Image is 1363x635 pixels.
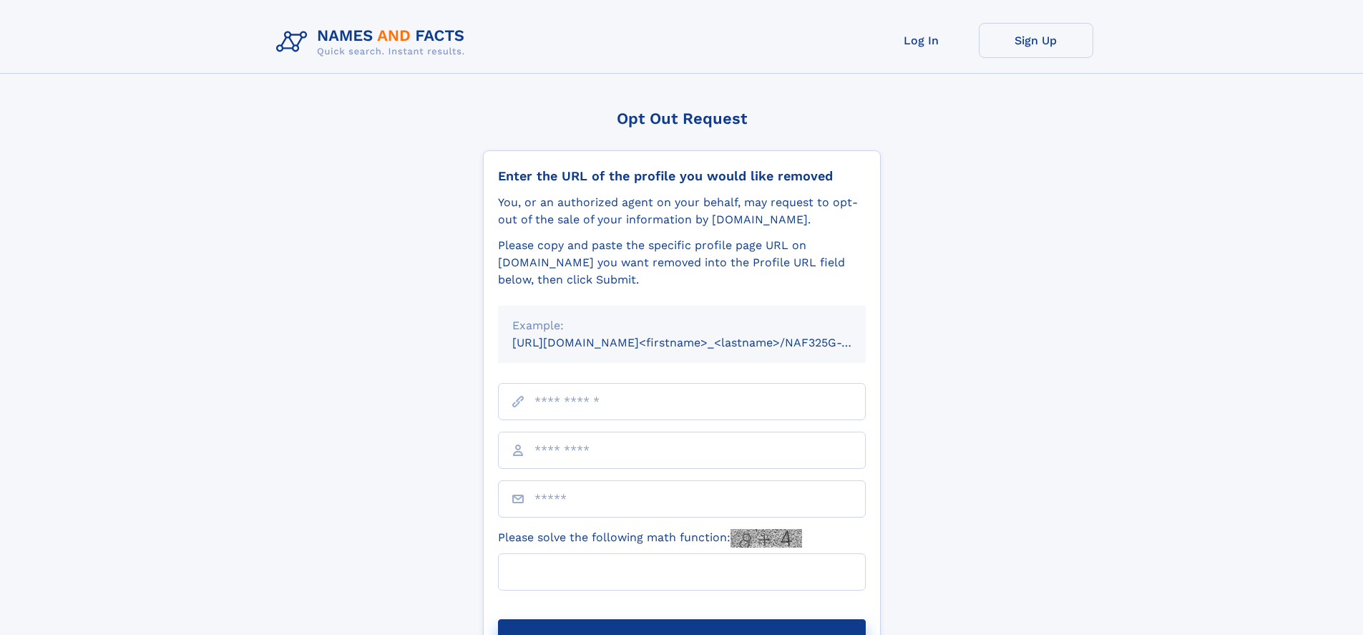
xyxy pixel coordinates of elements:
[498,237,866,289] div: Please copy and paste the specific profile page URL on [DOMAIN_NAME] you want removed into the Pr...
[498,194,866,228] div: You, or an authorized agent on your behalf, may request to opt-out of the sale of your informatio...
[979,23,1093,58] a: Sign Up
[864,23,979,58] a: Log In
[498,168,866,184] div: Enter the URL of the profile you would like removed
[483,110,881,127] div: Opt Out Request
[498,529,802,548] label: Please solve the following math function:
[270,23,477,62] img: Logo Names and Facts
[512,336,893,349] small: [URL][DOMAIN_NAME]<firstname>_<lastname>/NAF325G-xxxxxxxx
[512,317,851,334] div: Example:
